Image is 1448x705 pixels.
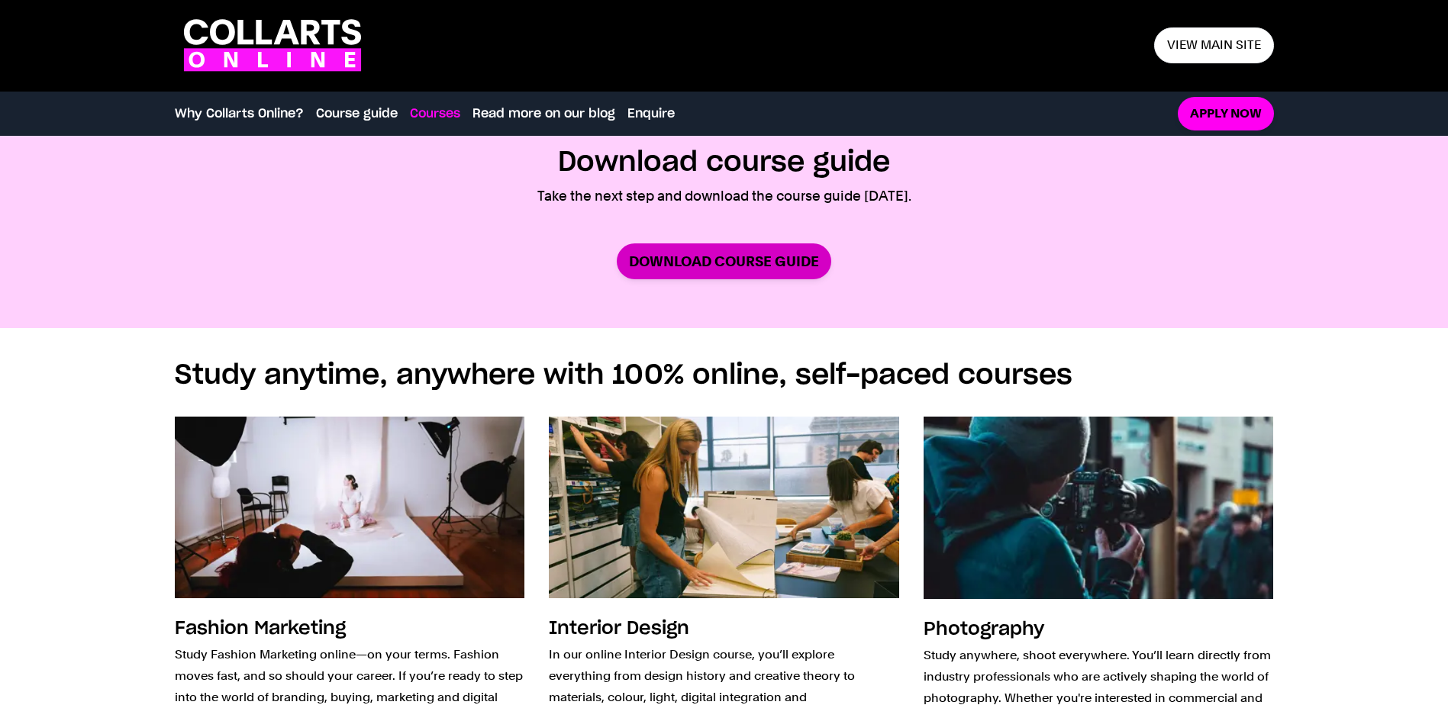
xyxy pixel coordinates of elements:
a: Download Course Guide [617,243,831,279]
a: View main site [1154,27,1274,63]
h2: Study anytime, anywhere with 100% online, self-paced courses [175,359,1274,392]
p: Take the next step and download the course guide [DATE]. [537,185,911,207]
h2: Download course guide [558,146,890,179]
a: Read more on our blog [472,105,615,123]
h3: Interior Design [549,620,689,638]
h3: Photography [924,620,1044,639]
a: Courses [410,105,460,123]
h3: Fashion Marketing [175,620,346,638]
a: Enquire [627,105,675,123]
a: Course guide [316,105,398,123]
a: Why Collarts Online? [175,105,304,123]
a: Apply now [1178,97,1274,131]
